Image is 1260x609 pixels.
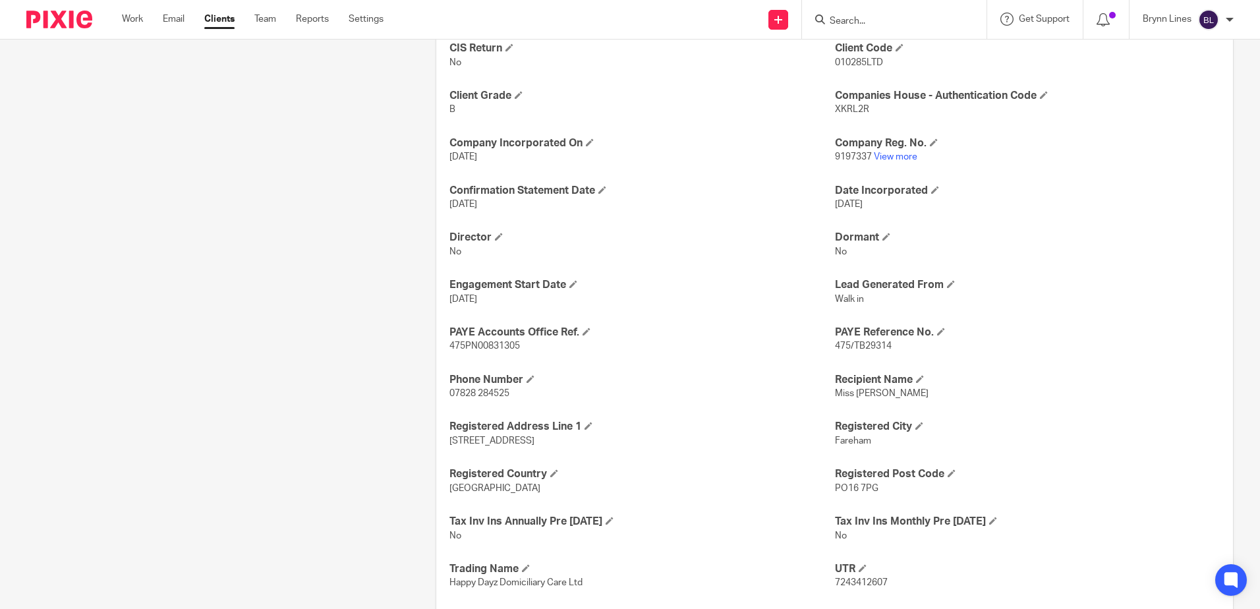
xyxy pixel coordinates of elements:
h4: Trading Name [449,562,834,576]
span: 475PN00831305 [449,341,520,351]
span: [DATE] [449,295,477,304]
h4: Dormant [835,231,1220,245]
h4: Company Incorporated On [449,136,834,150]
h4: UTR [835,562,1220,576]
span: [DATE] [449,200,477,209]
a: Clients [204,13,235,26]
h4: Director [449,231,834,245]
h4: Companies House - Authentication Code [835,89,1220,103]
span: No [449,247,461,256]
span: 9197337 [835,152,872,161]
h4: PAYE Accounts Office Ref. [449,326,834,339]
h4: Client Grade [449,89,834,103]
h4: Date Incorporated [835,184,1220,198]
h4: Confirmation Statement Date [449,184,834,198]
span: Miss [PERSON_NAME] [835,389,929,398]
h4: Tax Inv Ins Annually Pre [DATE] [449,515,834,529]
span: No [835,247,847,256]
a: Reports [296,13,329,26]
h4: Registered Country [449,467,834,481]
span: XKRL2R [835,105,869,114]
span: [DATE] [449,152,477,161]
h4: Registered Address Line 1 [449,420,834,434]
span: [STREET_ADDRESS] [449,436,534,446]
h4: Company Reg. No. [835,136,1220,150]
span: B [449,105,455,114]
h4: PAYE Reference No. [835,326,1220,339]
span: No [449,58,461,67]
h4: Engagement Start Date [449,278,834,292]
span: Fareham [835,436,871,446]
h4: Lead Generated From [835,278,1220,292]
h4: Registered Post Code [835,467,1220,481]
h4: Tax Inv Ins Monthly Pre [DATE] [835,515,1220,529]
img: svg%3E [1198,9,1219,30]
h4: CIS Return [449,42,834,55]
span: 475/TB29314 [835,341,892,351]
span: Happy Dayz Domiciliary Care Ltd [449,578,583,587]
span: No [449,531,461,540]
a: View more [874,152,917,161]
span: No [835,531,847,540]
span: PO16 7PG [835,484,878,493]
span: Walk in [835,295,864,304]
span: 7243412607 [835,578,888,587]
a: Team [254,13,276,26]
h4: Recipient Name [835,373,1220,387]
h4: Phone Number [449,373,834,387]
span: 07828 284525 [449,389,509,398]
h4: Client Code [835,42,1220,55]
span: 010285LTD [835,58,883,67]
span: [GEOGRAPHIC_DATA] [449,484,540,493]
a: Email [163,13,185,26]
img: Pixie [26,11,92,28]
a: Settings [349,13,384,26]
span: Get Support [1019,14,1070,24]
span: [DATE] [835,200,863,209]
input: Search [828,16,947,28]
p: Brynn Lines [1143,13,1191,26]
a: Work [122,13,143,26]
h4: Registered City [835,420,1220,434]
